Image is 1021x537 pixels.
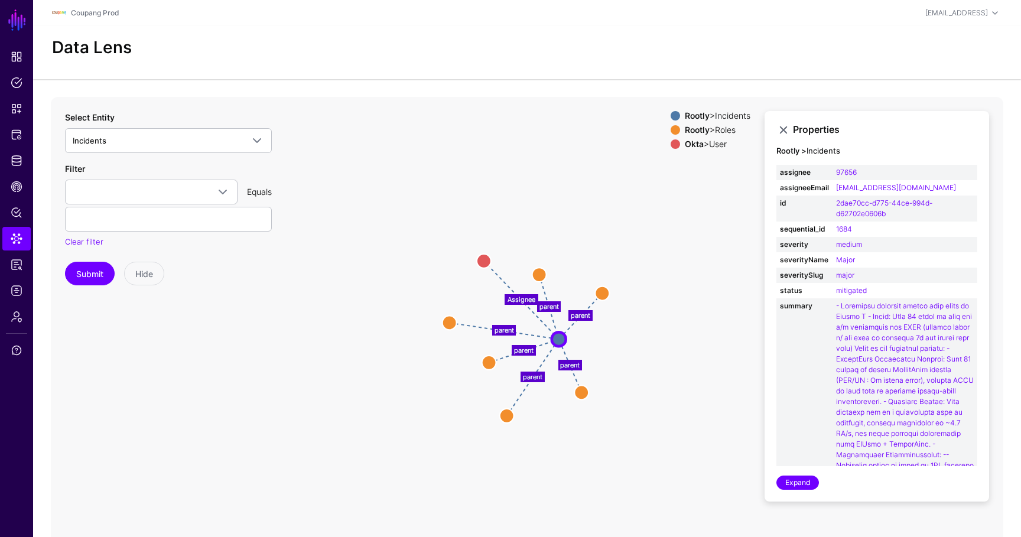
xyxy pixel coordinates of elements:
text: parent [571,311,590,320]
text: parent [523,373,542,381]
a: medium [836,240,862,249]
text: parent [539,302,559,310]
a: Identity Data Fabric [2,149,31,173]
a: Coupang Prod [71,8,119,17]
strong: Rootly > [776,146,807,155]
span: Dashboard [11,51,22,63]
strong: id [780,198,829,209]
label: Select Entity [65,111,115,123]
a: 2dae70cc-d775-44ce-994d-d62702e0606b [836,198,932,218]
span: CAEP Hub [11,181,22,193]
span: Support [11,344,22,356]
h3: Properties [793,124,977,135]
strong: Rootly [685,110,710,121]
span: Policies [11,77,22,89]
text: parent [495,326,514,334]
span: Incidents [73,136,106,145]
a: Protected Systems [2,123,31,147]
a: CAEP Hub [2,175,31,198]
div: Equals [242,185,277,198]
text: parent [560,361,580,369]
strong: assignee [780,167,829,178]
a: Major [836,255,855,264]
a: 1684 [836,224,852,233]
strong: severity [780,239,829,250]
span: Policy Lens [11,207,22,219]
button: Submit [65,262,115,285]
strong: severityName [780,255,829,265]
strong: sequential_id [780,224,829,235]
span: Logs [11,285,22,297]
div: > Incidents [682,111,753,121]
div: > User [682,139,753,149]
a: Snippets [2,97,31,121]
strong: summary [780,301,829,311]
strong: status [780,285,829,296]
h2: Data Lens [52,38,132,58]
span: Access Reporting [11,259,22,271]
span: Identity Data Fabric [11,155,22,167]
span: Admin [11,311,22,323]
strong: severitySlug [780,270,829,281]
a: Expand [776,476,819,490]
span: Data Lens [11,233,22,245]
a: SGNL [7,7,27,33]
a: Admin [2,305,31,328]
h4: Incidents [776,147,977,156]
a: Clear filter [65,237,103,246]
strong: Rootly [685,125,710,135]
strong: assigneeEmail [780,183,829,193]
button: Hide [124,262,164,285]
a: mitigated [836,286,867,295]
text: parent [514,346,534,354]
a: Data Lens [2,227,31,250]
label: Filter [65,162,85,175]
a: [EMAIL_ADDRESS][DOMAIN_NAME] [836,183,956,192]
text: Assignee [508,295,535,304]
a: Dashboard [2,45,31,69]
span: Snippets [11,103,22,115]
strong: Okta [685,139,704,149]
img: svg+xml;base64,PHN2ZyBpZD0iTG9nbyIgeG1sbnM9Imh0dHA6Ly93d3cudzMub3JnLzIwMDAvc3ZnIiB3aWR0aD0iMTIxLj... [52,6,66,20]
span: Protected Systems [11,129,22,141]
a: Policies [2,71,31,95]
a: Logs [2,279,31,302]
a: Access Reporting [2,253,31,276]
a: 97656 [836,168,857,177]
a: Policy Lens [2,201,31,224]
div: > Roles [682,125,753,135]
a: major [836,271,854,279]
div: [EMAIL_ADDRESS] [925,8,988,18]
